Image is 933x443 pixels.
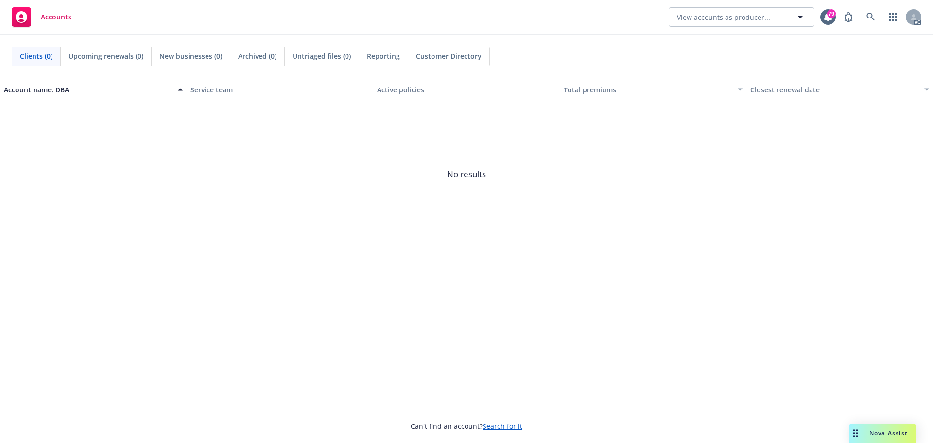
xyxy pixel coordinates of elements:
div: 79 [827,9,836,18]
span: Accounts [41,13,71,21]
span: Can't find an account? [411,421,522,431]
button: Closest renewal date [746,78,933,101]
a: Accounts [8,3,75,31]
button: Active policies [373,78,560,101]
a: Switch app [883,7,903,27]
span: Reporting [367,51,400,61]
a: Search [861,7,881,27]
span: View accounts as producer... [677,12,770,22]
div: Account name, DBA [4,85,172,95]
button: Total premiums [560,78,746,101]
span: Archived (0) [238,51,276,61]
span: Untriaged files (0) [293,51,351,61]
a: Report a Bug [839,7,858,27]
div: Total premiums [564,85,732,95]
button: Nova Assist [849,424,916,443]
div: Service team [190,85,369,95]
span: New businesses (0) [159,51,222,61]
span: Upcoming renewals (0) [69,51,143,61]
div: Closest renewal date [750,85,918,95]
button: Service team [187,78,373,101]
div: Drag to move [849,424,862,443]
button: View accounts as producer... [669,7,814,27]
div: Active policies [377,85,556,95]
span: Clients (0) [20,51,52,61]
a: Search for it [483,422,522,431]
span: Customer Directory [416,51,482,61]
span: Nova Assist [869,429,908,437]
